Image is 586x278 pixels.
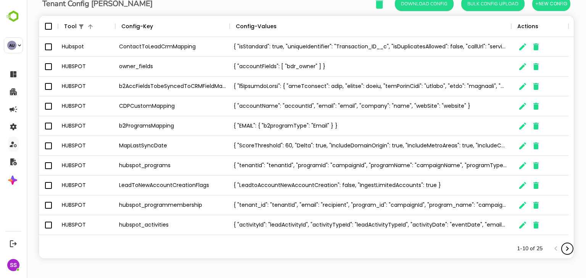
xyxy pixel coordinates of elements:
[89,116,203,136] div: b2ProgramsMapping
[4,9,23,24] img: BambooboxLogoMark.f1c84d78b4c51b1a7b5f700c9845e183.svg
[89,77,203,96] div: b2AccFieldsTobeSyncedToCRMFieldMapping
[31,116,89,136] div: HUBSPOT
[89,195,203,215] div: hubspot_programmembership
[126,22,135,31] button: Sort
[203,136,485,156] div: { "ScoreThreshold": 60, "Delta": true, "IncludeDomainOrigin": true, "IncludeMetroAreas": true, "I...
[89,156,203,176] div: hubspot_programs
[491,16,512,37] div: Actions
[37,16,50,37] div: Tool
[203,77,485,96] div: { "l5IpsumdoLorsi": { "ameTconsect": adip, "elitse": doeiu, "temPorinCidi": "utlabo", "etdo": "ma...
[89,215,203,235] div: hubspot_activities
[95,16,126,37] div: Config-Key
[89,176,203,195] div: LeadToNewAccountCreationFlags
[89,57,203,77] div: owner_fields
[31,156,89,176] div: HUBSPOT
[203,176,485,195] div: { "LeadtoAccountNewAccountCreation": false, "IngestLimitedAccounts": true }
[203,156,485,176] div: { "tenantId": "tenantId", "programId": "campaignId", "programName": "campaignName", "programType"...
[12,15,547,259] div: The User Data
[50,16,59,37] div: 1 active filter
[203,195,485,215] div: { "tenant_id": "tenantId", "email": "recipient", "program_id": "campaignId", "program_name": "cam...
[490,245,516,252] p: 1-10 of 25
[203,96,485,116] div: { "accountName": "accountId", "email": "email", "company": "name", "webSite": "website" }
[31,57,89,77] div: HUBSPOT
[7,41,16,50] div: AU
[89,136,203,156] div: MapLastSyncDate
[31,136,89,156] div: HUBSPOT
[203,57,485,77] div: { "accountFields": [ "bdr_owner" ] }
[59,22,68,31] button: Sort
[50,22,59,31] button: Show filters
[31,195,89,215] div: HUBSPOT
[31,77,89,96] div: HUBSPOT
[31,37,89,57] div: Hubspot
[535,243,546,254] button: Next page
[31,215,89,235] div: HUBSPOT
[31,176,89,195] div: HUBSPOT
[209,16,250,37] div: Config-Values
[89,37,203,57] div: ContactToLeadCrmMapping
[31,96,89,116] div: HUBSPOT
[203,116,485,136] div: { "EMAIL": { "b2programType": "Email" } }
[8,238,18,249] button: Logout
[203,215,485,235] div: { "activityId": "leadActivityId", "activityTypeId": "leadActivityTypeId", "activityDate": "eventD...
[203,37,485,57] div: { "isStandard": true, "uniqueIdentifier": "Transaction_ID__c", "isDuplicatesAllowed": false, "cal...
[7,259,19,271] div: SS
[250,22,259,31] button: Sort
[89,96,203,116] div: CDPCustomMapping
